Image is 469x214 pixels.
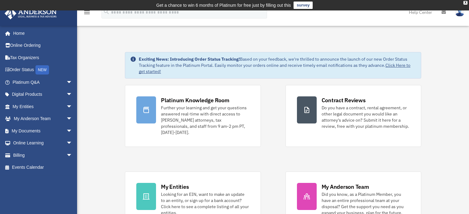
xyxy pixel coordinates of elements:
i: search [103,8,110,15]
a: Platinum Q&Aarrow_drop_down [4,76,82,88]
div: Contract Reviews [322,96,366,104]
div: Platinum Knowledge Room [161,96,229,104]
a: My Anderson Teamarrow_drop_down [4,113,82,125]
i: menu [83,9,91,16]
a: survey [294,2,313,9]
a: Contract Reviews Do you have a contract, rental agreement, or other legal document you would like... [286,85,421,147]
span: arrow_drop_down [66,137,79,150]
a: My Entitiesarrow_drop_down [4,100,82,113]
a: Click Here to get started! [139,63,410,74]
span: arrow_drop_down [66,76,79,89]
a: Platinum Knowledge Room Further your learning and get your questions answered real-time with dire... [125,85,261,147]
a: Online Learningarrow_drop_down [4,137,82,149]
img: User Pic [455,8,464,17]
a: menu [83,11,91,16]
span: arrow_drop_down [66,125,79,137]
span: arrow_drop_down [66,88,79,101]
div: Do you have a contract, rental agreement, or other legal document you would like an attorney's ad... [322,105,410,129]
a: Order StatusNEW [4,64,82,76]
a: Billingarrow_drop_down [4,149,82,161]
span: arrow_drop_down [66,149,79,162]
a: Online Ordering [4,39,82,52]
a: Home [4,27,79,39]
div: My Anderson Team [322,183,369,191]
div: NEW [35,65,49,75]
span: arrow_drop_down [66,100,79,113]
div: Based on your feedback, we're thrilled to announce the launch of our new Order Status Tracking fe... [139,56,416,75]
a: My Documentsarrow_drop_down [4,125,82,137]
a: Events Calendar [4,161,82,174]
div: Get a chance to win 6 months of Platinum for free just by filling out this [156,2,291,9]
img: Anderson Advisors Platinum Portal [3,7,59,19]
div: close [463,1,467,5]
a: Digital Productsarrow_drop_down [4,88,82,101]
div: My Entities [161,183,189,191]
a: Tax Organizers [4,51,82,64]
div: Further your learning and get your questions answered real-time with direct access to [PERSON_NAM... [161,105,249,135]
span: arrow_drop_down [66,113,79,125]
strong: Exciting News: Introducing Order Status Tracking! [139,56,240,62]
